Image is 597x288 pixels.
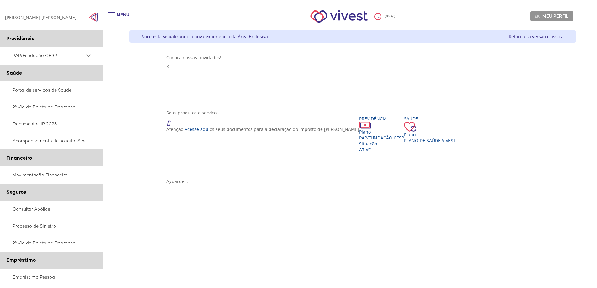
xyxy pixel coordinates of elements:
[166,55,539,60] div: Confira nossas novidades!
[359,147,372,153] span: Ativo
[359,116,404,122] div: Previdência
[391,13,396,19] span: 52
[185,126,210,132] a: Acesse aqui
[166,116,177,126] img: ico_atencao.png
[166,126,359,132] p: Atenção! os seus documentos para a declaração do Imposto de [PERSON_NAME]
[404,138,456,144] span: Plano de Saúde VIVEST
[6,70,22,76] span: Saúde
[359,135,404,141] span: PAP/Fundação CESP
[303,3,374,30] img: Vivest
[542,13,568,19] span: Meu perfil
[166,110,539,184] section: <span lang="en" dir="ltr">ProdutosCard</span>
[359,141,404,147] div: Situação
[6,35,35,42] span: Previdência
[117,12,129,24] div: Menu
[6,154,32,161] span: Financeiro
[530,11,573,21] a: Meu perfil
[374,13,397,20] div: :
[166,178,539,184] div: Aguarde...
[89,13,98,22] img: Fechar menu
[535,14,540,19] img: Meu perfil
[142,34,268,39] div: Você está visualizando a nova experiência da Área Exclusiva
[89,13,98,22] span: Click to close side navigation.
[6,189,26,195] span: Seguros
[385,13,390,19] span: 29
[509,34,563,39] a: Retornar à versão clássica
[166,55,539,103] section: <span lang="pt-BR" dir="ltr">Visualizador do Conteúdo da Web</span> 1
[166,64,169,70] span: X
[359,122,371,129] img: ico_dinheiro.png
[359,129,404,135] div: Plano
[404,116,456,122] div: Saúde
[6,257,36,263] span: Empréstimo
[359,116,404,153] a: Previdência PlanoPAP/Fundação CESP SituaçãoAtivo
[404,122,416,132] img: ico_coracao.png
[404,132,456,138] div: Plano
[13,52,85,60] span: PAP/Fundação CESP
[5,14,76,20] div: [PERSON_NAME] [PERSON_NAME]
[404,116,456,144] a: Saúde PlanoPlano de Saúde VIVEST
[166,110,539,116] div: Seus produtos e serviços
